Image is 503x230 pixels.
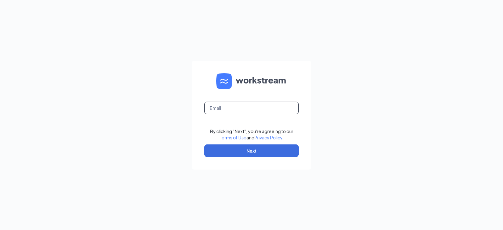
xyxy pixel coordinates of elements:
button: Next [204,144,299,157]
div: By clicking "Next", you're agreeing to our and . [210,128,293,141]
img: WS logo and Workstream text [216,73,287,89]
a: Terms of Use [220,135,246,140]
a: Privacy Policy [254,135,282,140]
input: Email [204,102,299,114]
